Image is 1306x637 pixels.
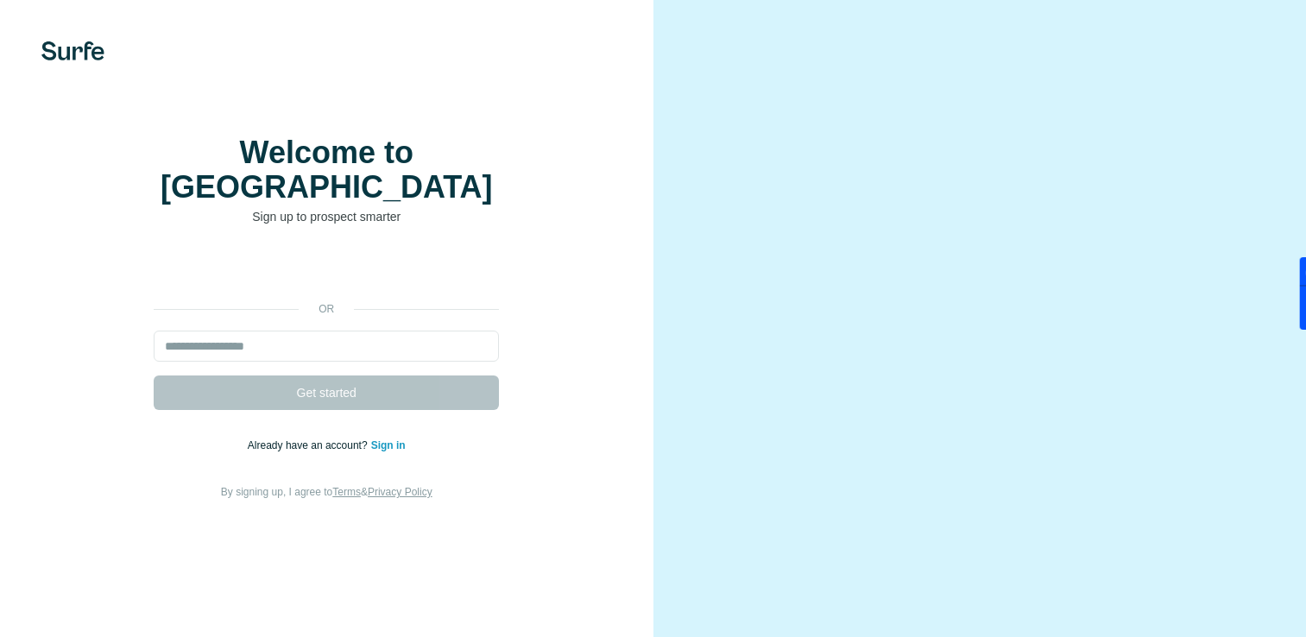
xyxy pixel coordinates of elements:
[154,136,499,205] h1: Welcome to [GEOGRAPHIC_DATA]
[221,486,432,498] span: By signing up, I agree to &
[41,41,104,60] img: Surfe's logo
[299,301,354,317] p: or
[332,486,361,498] a: Terms
[371,439,406,451] a: Sign in
[248,439,371,451] span: Already have an account?
[145,251,508,289] iframe: Sign in with Google Button
[154,208,499,225] p: Sign up to prospect smarter
[368,486,432,498] a: Privacy Policy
